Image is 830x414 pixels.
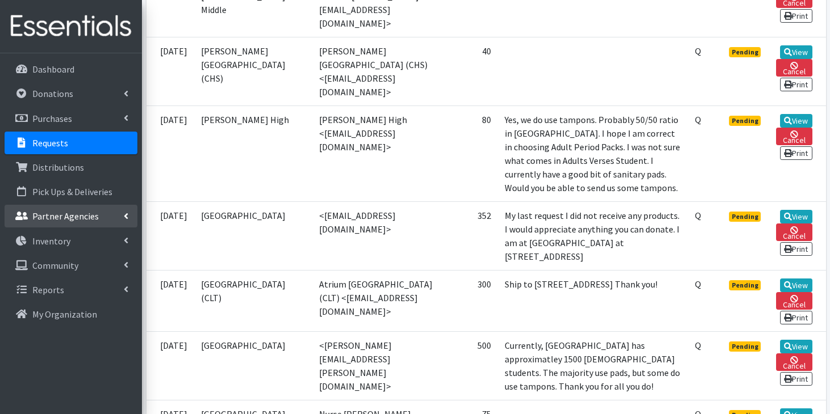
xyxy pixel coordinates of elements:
a: Reports [5,278,137,301]
p: Distributions [32,162,84,173]
a: View [780,278,812,292]
a: View [780,340,812,353]
td: [DATE] [146,270,194,331]
a: Cancel [776,353,812,371]
p: My Organization [32,309,97,320]
img: HumanEssentials [5,7,137,45]
p: Dashboard [32,64,74,75]
a: Print [780,311,812,324]
td: [DATE] [146,105,194,201]
a: Dashboard [5,58,137,81]
td: <[EMAIL_ADDRESS][DOMAIN_NAME]> [312,201,442,270]
abbr: Quantity [695,278,701,290]
td: 80 [442,105,497,201]
td: [DATE] [146,201,194,270]
p: Community [32,260,78,271]
td: Currently, [GEOGRAPHIC_DATA] has approximatley 1500 [DEMOGRAPHIC_DATA] students. The majority use... [498,331,688,400]
td: My last request I did not receive any products. I would appreciate anything you can donate. I am ... [498,201,688,270]
p: Pick Ups & Deliveries [32,186,112,197]
span: Pending [729,341,761,352]
a: Cancel [776,223,812,241]
a: Print [780,146,812,160]
a: Print [780,9,812,23]
a: Partner Agencies [5,205,137,227]
span: Pending [729,116,761,126]
p: Donations [32,88,73,99]
a: Cancel [776,59,812,77]
abbr: Quantity [695,340,701,351]
a: Cancel [776,292,812,310]
a: Inventory [5,230,137,252]
a: Cancel [776,128,812,145]
a: Distributions [5,156,137,179]
a: Requests [5,132,137,154]
a: Print [780,78,812,91]
td: 300 [442,270,497,331]
span: Pending [729,47,761,57]
p: Requests [32,137,68,149]
td: 40 [442,37,497,105]
p: Inventory [32,235,70,247]
td: 500 [442,331,497,400]
td: [DATE] [146,331,194,400]
abbr: Quantity [695,114,701,125]
td: Ship to [STREET_ADDRESS] Thank you! [498,270,688,331]
a: Donations [5,82,137,105]
td: [PERSON_NAME] High [194,105,312,201]
td: [PERSON_NAME] High <[EMAIL_ADDRESS][DOMAIN_NAME]> [312,105,442,201]
span: Pending [729,280,761,290]
td: [GEOGRAPHIC_DATA] [194,201,312,270]
a: View [780,45,812,59]
td: Atrium [GEOGRAPHIC_DATA] (CLT) <[EMAIL_ADDRESS][DOMAIN_NAME]> [312,270,442,331]
td: 352 [442,201,497,270]
p: Purchases [32,113,72,124]
abbr: Quantity [695,210,701,221]
a: View [780,114,812,128]
abbr: Quantity [695,45,701,57]
td: [PERSON_NAME][GEOGRAPHIC_DATA] (CHS) [194,37,312,105]
span: Pending [729,212,761,222]
a: Purchases [5,107,137,130]
a: Community [5,254,137,277]
td: [GEOGRAPHIC_DATA] (CLT) [194,270,312,331]
td: Yes, we do use tampons. Probably 50/50 ratio in [GEOGRAPHIC_DATA]. I hope I am correct in choosin... [498,105,688,201]
td: [GEOGRAPHIC_DATA] [194,331,312,400]
td: <[PERSON_NAME][EMAIL_ADDRESS][PERSON_NAME][DOMAIN_NAME]> [312,331,442,400]
p: Partner Agencies [32,210,99,222]
a: Pick Ups & Deliveries [5,180,137,203]
a: Print [780,372,812,386]
td: [DATE] [146,37,194,105]
a: View [780,210,812,223]
p: Reports [32,284,64,295]
a: Print [780,242,812,256]
td: [PERSON_NAME][GEOGRAPHIC_DATA] (CHS) <[EMAIL_ADDRESS][DOMAIN_NAME]> [312,37,442,105]
a: My Organization [5,303,137,326]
